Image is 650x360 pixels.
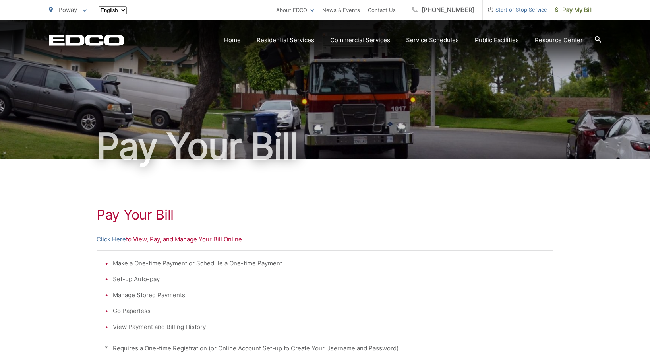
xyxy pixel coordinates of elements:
a: Home [224,35,241,45]
li: Go Paperless [113,306,545,316]
a: Public Facilities [475,35,519,45]
a: Resource Center [535,35,583,45]
h1: Pay Your Bill [97,207,553,223]
p: to View, Pay, and Manage Your Bill Online [97,235,553,244]
li: View Payment and Billing History [113,322,545,332]
a: Commercial Services [330,35,390,45]
a: Contact Us [368,5,396,15]
li: Set-up Auto-pay [113,274,545,284]
h1: Pay Your Bill [49,126,601,166]
li: Manage Stored Payments [113,290,545,300]
li: Make a One-time Payment or Schedule a One-time Payment [113,259,545,268]
a: Service Schedules [406,35,459,45]
p: * Requires a One-time Registration (or Online Account Set-up to Create Your Username and Password) [105,344,545,353]
select: Select a language [99,6,127,14]
span: Pay My Bill [555,5,593,15]
a: Click Here [97,235,126,244]
a: EDCD logo. Return to the homepage. [49,35,124,46]
a: About EDCO [276,5,314,15]
a: News & Events [322,5,360,15]
a: Residential Services [257,35,314,45]
span: Poway [58,6,77,14]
